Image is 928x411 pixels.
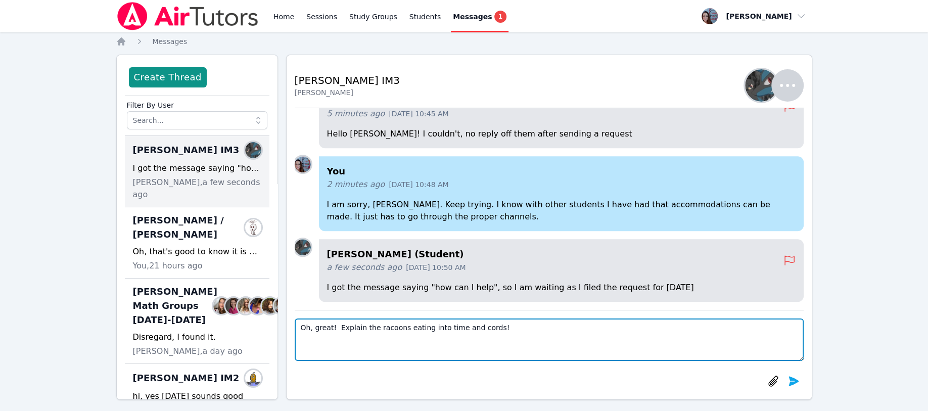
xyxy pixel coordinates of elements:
[327,282,796,294] p: I got the message saying "how can I help", so I am waiting as I filed the request for [DATE]
[225,298,242,314] img: Rebecca Miller
[133,371,240,385] span: [PERSON_NAME] IM2
[125,207,269,279] div: [PERSON_NAME] / [PERSON_NAME]Joyce LawOh, that's good to know it is still coming! I let that slip...
[125,136,269,207] div: [PERSON_NAME] IM3Jason EscobarI got the message saying "how can I help", so I am waiting as I fil...
[453,12,492,22] span: Messages
[295,87,400,98] div: [PERSON_NAME]
[406,262,466,272] span: [DATE] 10:50 AM
[327,199,796,223] p: I am sorry, [PERSON_NAME]. Keep trying. I know with other students I have had that accommodations...
[153,37,188,45] span: Messages
[133,213,249,242] span: [PERSON_NAME] / [PERSON_NAME]
[133,162,261,174] div: I got the message saying "how can I help", so I am waiting as I filed the request for [DATE]
[133,246,261,258] div: Oh, that's good to know it is still coming! I let that slip my memory somehow. Sorry!
[238,298,254,314] img: Sandra Davis
[274,298,290,314] img: Michelle Dalton
[127,111,267,129] input: Search...
[751,69,804,102] button: Jason Escobar
[327,247,783,261] h4: [PERSON_NAME] (Student)
[127,96,267,111] label: Filter By User
[295,73,400,87] h2: [PERSON_NAME] IM3
[133,176,261,201] span: [PERSON_NAME], a few seconds ago
[133,345,243,357] span: [PERSON_NAME], a day ago
[494,11,506,23] span: 1
[295,318,804,361] textarea: Oh, great! Explain the racoons eating into time and cords!
[327,128,796,140] p: Hello [PERSON_NAME]! I couldn't, no reply off them after sending a request
[745,69,777,102] img: Jason Escobar
[213,298,229,314] img: Sarah Benzinger
[116,36,812,47] nav: Breadcrumb
[245,370,261,386] img: vanessa palacios
[133,285,217,327] span: [PERSON_NAME] Math Groups [DATE]-[DATE]
[245,142,261,158] img: Jason Escobar
[250,298,266,314] img: Alexis Asiama
[295,239,311,255] img: Jason Escobar
[327,178,385,191] span: 2 minutes ago
[389,179,448,190] span: [DATE] 10:48 AM
[153,36,188,47] a: Messages
[125,279,269,364] div: [PERSON_NAME] Math Groups [DATE]-[DATE]Sarah BenzingerRebecca MillerSandra DavisAlexis AsiamaDian...
[133,260,203,272] span: You, 21 hours ago
[295,156,311,172] img: Leah Hoff
[327,108,385,120] span: 5 minutes ago
[133,390,261,402] div: hi, yes [DATE] sounds good
[245,219,261,236] img: Joyce Law
[129,67,207,87] button: Create Thread
[327,261,402,273] span: a few seconds ago
[133,143,240,157] span: [PERSON_NAME] IM3
[389,109,448,119] span: [DATE] 10:45 AM
[116,2,259,30] img: Air Tutors
[262,298,278,314] img: Diana Carle
[327,164,796,178] h4: You
[133,331,261,343] div: Disregard, I found it.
